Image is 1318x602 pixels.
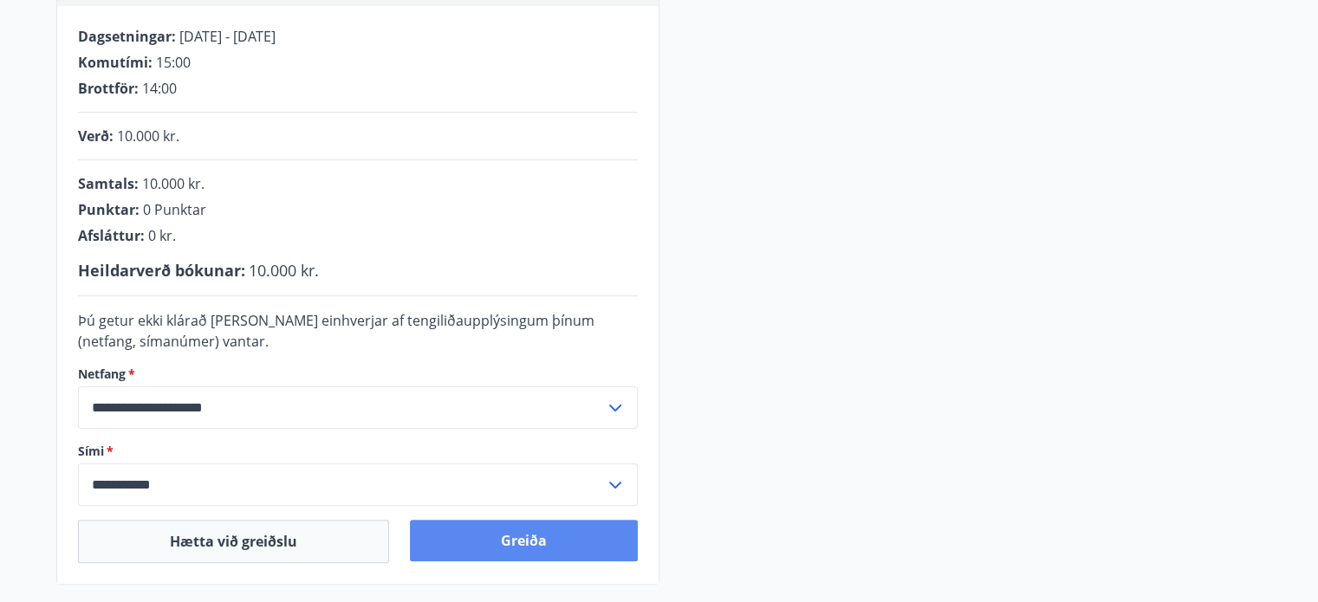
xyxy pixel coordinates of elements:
[410,520,638,561] button: Greiða
[78,260,245,281] span: Heildarverð bókunar :
[142,79,177,98] span: 14:00
[142,174,205,193] span: 10.000 kr.
[156,53,191,72] span: 15:00
[78,226,145,245] span: Afsláttur :
[78,79,139,98] span: Brottför :
[143,200,206,219] span: 0 Punktar
[117,126,179,146] span: 10.000 kr.
[249,260,319,281] span: 10.000 kr.
[78,126,114,146] span: Verð :
[179,27,276,46] span: [DATE] - [DATE]
[78,366,638,383] label: Netfang
[78,53,153,72] span: Komutími :
[78,174,139,193] span: Samtals :
[78,27,176,46] span: Dagsetningar :
[78,443,638,460] label: Sími
[78,311,594,351] span: Þú getur ekki klárað [PERSON_NAME] einhverjar af tengiliðaupplýsingum þínum (netfang, símanúmer) ...
[148,226,176,245] span: 0 kr.
[78,520,389,563] button: Hætta við greiðslu
[78,200,140,219] span: Punktar :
